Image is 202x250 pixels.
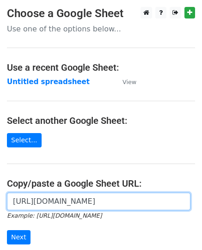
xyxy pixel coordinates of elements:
input: Paste your Google Sheet URL here [7,193,190,210]
a: Select... [7,133,42,147]
iframe: Chat Widget [156,206,202,250]
small: Example: [URL][DOMAIN_NAME] [7,212,102,219]
a: Untitled spreadsheet [7,78,90,86]
h4: Use a recent Google Sheet: [7,62,195,73]
h3: Choose a Google Sheet [7,7,195,20]
h4: Select another Google Sheet: [7,115,195,126]
small: View [122,79,136,85]
p: Use one of the options below... [7,24,195,34]
input: Next [7,230,31,244]
a: View [113,78,136,86]
h4: Copy/paste a Google Sheet URL: [7,178,195,189]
